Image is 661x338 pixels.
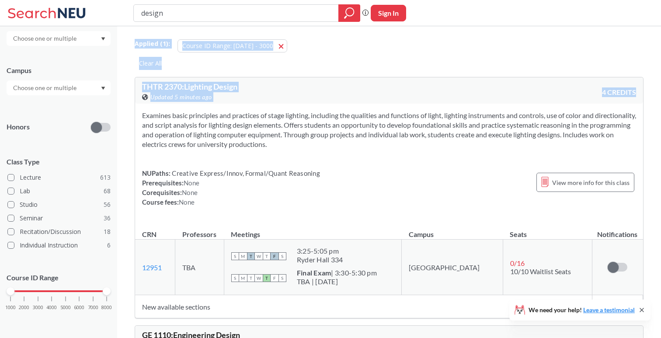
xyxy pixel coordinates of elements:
[247,274,255,282] span: T
[182,42,273,50] span: Course ID Range: [DATE] - 3000
[231,252,239,260] span: S
[179,198,195,206] span: None
[175,240,224,295] td: TBA
[142,82,237,91] span: THTR 2370 : Lighting Design
[135,295,592,318] td: New available sections
[402,221,503,240] th: Campus
[101,87,105,90] svg: Dropdown arrow
[297,255,343,264] div: Ryder Hall 334
[7,273,111,283] p: Course ID Range
[142,111,636,149] section: Examines basic principles and practices of stage lighting, including the qualities and functions ...
[552,177,630,188] span: View more info for this class
[170,169,320,177] span: Creative Express/Innov, Formal/Quant Reasoning
[7,226,111,237] label: Recitation/Discussion
[278,274,286,282] span: S
[255,274,263,282] span: W
[150,92,212,102] span: Updated 5 minutes ago
[142,230,157,239] div: CRN
[88,305,98,310] span: 7000
[7,80,111,95] div: Dropdown arrow
[510,267,571,275] span: 10/10 Waitlist Seats
[104,213,111,223] span: 36
[60,305,71,310] span: 5000
[7,213,111,224] label: Seminar
[529,307,635,313] span: We need your help!
[19,305,29,310] span: 2000
[592,221,643,240] th: Notifications
[263,274,271,282] span: T
[239,274,247,282] span: M
[107,240,111,250] span: 6
[7,66,111,75] div: Campus
[247,252,255,260] span: T
[278,252,286,260] span: S
[7,31,111,46] div: Dropdown arrow
[7,157,111,167] span: Class Type
[104,186,111,196] span: 68
[297,268,331,277] b: Final Exam
[104,227,111,237] span: 18
[7,122,30,132] p: Honors
[142,168,320,207] div: NUPaths: Prerequisites: Corequisites: Course fees:
[7,185,111,197] label: Lab
[135,39,170,49] span: Applied ( 1 ):
[271,252,278,260] span: F
[271,274,278,282] span: F
[255,252,263,260] span: W
[184,179,199,187] span: None
[7,172,111,183] label: Lecture
[239,252,247,260] span: M
[5,305,16,310] span: 1000
[135,57,166,70] div: Clear All
[297,268,377,277] div: | 3:30-5:30 pm
[9,83,82,93] input: Choose one or multiple
[182,188,198,196] span: None
[101,37,105,41] svg: Dropdown arrow
[46,305,57,310] span: 4000
[9,33,82,44] input: Choose one or multiple
[338,4,360,22] div: magnifying glass
[175,221,224,240] th: Professors
[177,39,287,52] button: Course ID Range: [DATE] - 3000
[297,277,377,286] div: TBA | [DATE]
[263,252,271,260] span: T
[503,221,592,240] th: Seats
[140,6,332,21] input: Class, professor, course number, "phrase"
[74,305,84,310] span: 6000
[510,259,525,267] span: 0 / 16
[371,5,406,21] button: Sign In
[100,173,111,182] span: 613
[33,305,43,310] span: 3000
[583,306,635,314] a: Leave a testimonial
[7,199,111,210] label: Studio
[7,240,111,251] label: Individual Instruction
[224,221,402,240] th: Meetings
[101,305,112,310] span: 8000
[104,200,111,209] span: 56
[402,240,503,295] td: [GEOGRAPHIC_DATA]
[142,263,162,272] a: 12951
[344,7,355,19] svg: magnifying glass
[602,87,636,97] span: 4 CREDITS
[231,274,239,282] span: S
[297,247,343,255] div: 3:25 - 5:05 pm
